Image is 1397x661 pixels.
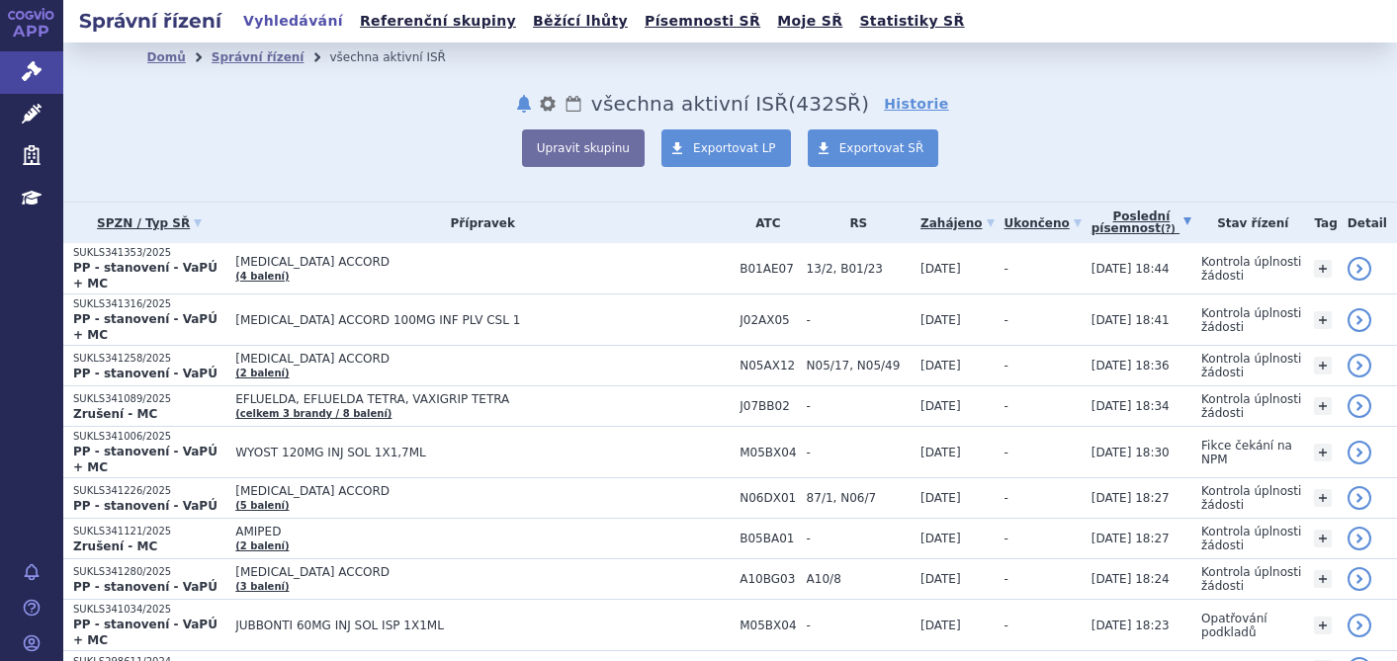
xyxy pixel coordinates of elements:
span: - [1004,446,1008,459]
a: detail [1348,394,1371,418]
span: J02AX05 [740,313,796,327]
a: + [1314,530,1332,547]
span: [DATE] 18:27 [1091,532,1170,545]
li: všechna aktivní ISŘ [329,42,471,72]
th: ATC [730,203,796,243]
span: [DATE] [920,491,961,505]
span: - [807,399,911,413]
a: Poslednípísemnost(?) [1091,203,1191,243]
a: Zahájeno [920,209,994,237]
a: detail [1348,527,1371,550]
p: SUKLS341006/2025 [73,430,225,444]
span: [DATE] 18:34 [1091,399,1170,413]
a: detail [1348,441,1371,464]
a: Exportovat LP [661,129,791,167]
a: (2 balení) [235,368,289,378]
button: nastavení [538,92,558,116]
span: [DATE] [920,313,961,327]
a: Vyhledávání [237,8,349,35]
span: [DATE] 18:41 [1091,313,1170,327]
strong: PP - stanovení - VaPÚ + MC [73,618,218,647]
p: SUKLS341258/2025 [73,352,225,366]
a: detail [1348,308,1371,332]
span: [MEDICAL_DATA] ACCORD [235,255,730,269]
span: [DATE] [920,532,961,545]
span: [MEDICAL_DATA] ACCORD [235,565,730,579]
span: WYOST 120MG INJ SOL 1X1,7ML [235,446,730,459]
span: A10BG03 [740,572,796,586]
span: - [1004,619,1008,632]
a: SPZN / Typ SŘ [73,209,225,237]
span: Kontrola úplnosti žádosti [1201,352,1301,379]
span: [DATE] [920,446,961,459]
span: Kontrola úplnosti žádosti [1201,392,1301,420]
span: A10/8 [807,572,911,586]
span: N05/17, N05/49 [807,359,911,372]
span: [DATE] 18:30 [1091,446,1170,459]
span: - [807,313,911,327]
span: [DATE] [920,619,961,632]
p: SUKLS341034/2025 [73,603,225,617]
a: Lhůty [564,92,583,116]
a: detail [1348,354,1371,377]
span: 13/2, B01/23 [807,262,911,276]
span: ( SŘ) [788,92,869,116]
p: SUKLS341121/2025 [73,525,225,538]
span: M05BX04 [740,446,796,459]
span: - [1004,532,1008,545]
p: SUKLS341226/2025 [73,484,225,498]
a: detail [1348,614,1371,637]
a: Písemnosti SŘ [639,8,766,35]
span: Kontrola úplnosti žádosti [1201,525,1301,552]
span: JUBBONTI 60MG INJ SOL ISP 1X1ML [235,619,730,632]
span: [MEDICAL_DATA] ACCORD 100MG INF PLV CSL 1 [235,313,730,327]
p: SUKLS341280/2025 [73,565,225,579]
span: B05BA01 [740,532,796,545]
strong: Zrušení - MC [73,407,157,421]
a: detail [1348,567,1371,591]
span: AMIPED [235,525,730,538]
span: Exportovat LP [693,141,776,155]
th: Tag [1304,203,1337,243]
span: Kontrola úplnosti žádosti [1201,306,1301,334]
a: (5 balení) [235,500,289,511]
span: [DATE] 18:44 [1091,262,1170,276]
strong: PP - stanovení - VaPÚ [73,580,218,594]
span: Exportovat SŘ [839,141,924,155]
a: (2 balení) [235,540,289,551]
span: M05BX04 [740,619,796,632]
span: - [1004,262,1008,276]
span: Fikce čekání na NPM [1201,439,1292,466]
a: detail [1348,486,1371,510]
span: 87/1, N06/7 [807,491,911,505]
span: N05AX12 [740,359,796,372]
span: EFLUELDA, EFLUELDA TETRA, VAXIGRIP TETRA [235,392,730,406]
a: + [1314,357,1332,374]
span: - [807,619,911,632]
a: Domů [147,50,186,64]
a: Běžící lhůty [527,8,634,35]
strong: PP - stanovení - VaPÚ + MC [73,445,218,474]
a: + [1314,397,1332,415]
span: Kontrola úplnosti žádosti [1201,255,1301,283]
span: - [807,446,911,459]
a: (4 balení) [235,271,289,282]
span: [DATE] [920,399,961,413]
span: J07BB02 [740,399,796,413]
th: Detail [1338,203,1397,243]
span: [MEDICAL_DATA] ACCORD [235,352,730,366]
span: všechna aktivní ISŘ [591,92,788,116]
span: Kontrola úplnosti žádosti [1201,565,1301,593]
a: + [1314,617,1332,634]
a: Exportovat SŘ [808,129,939,167]
a: Referenční skupiny [354,8,522,35]
span: N06DX01 [740,491,796,505]
p: SUKLS341353/2025 [73,246,225,260]
strong: PP - stanovení - VaPÚ [73,367,218,380]
span: Opatřování podkladů [1201,612,1267,639]
a: + [1314,489,1332,507]
button: notifikace [514,92,534,116]
a: + [1314,311,1332,329]
span: - [807,532,911,545]
span: [DATE] [920,359,961,372]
